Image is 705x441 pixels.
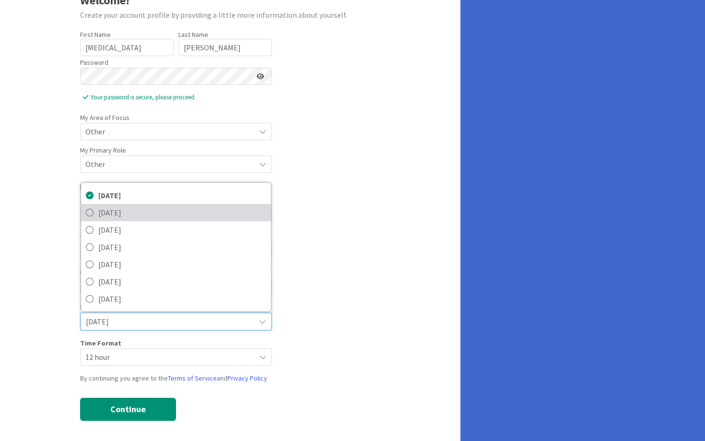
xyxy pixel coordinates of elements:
div: Country/Region [80,197,166,207]
a: Privacy Policy [227,374,267,382]
a: [DATE] [81,187,271,204]
a: [DATE] [81,273,271,290]
button: Continue [80,398,176,421]
label: My Area of Focus [80,113,129,123]
div: Time Format [80,338,166,348]
a: [DATE] [81,290,271,308]
span: [DATE] [98,274,266,289]
span: [DATE] [86,315,250,328]
div: Localization Settings [80,182,381,192]
span: [DATE] [98,223,266,237]
span: [DATE] [98,205,266,220]
a: [DATE] [81,204,271,221]
a: [DATE] [81,238,271,256]
span: Other [85,157,250,171]
a: [DATE] [81,221,271,238]
span: [DATE] [98,240,266,254]
label: Last Name [178,30,208,39]
span: [DATE] [98,188,266,203]
span: 12 hour [85,350,250,364]
span: Other [85,125,250,138]
div: Date Format [80,267,166,277]
a: Terms of Service [168,374,217,382]
label: My Primary Role [80,145,126,155]
span: [DATE] [98,292,266,306]
span: Your password is secure, please proceed. [83,93,272,102]
label: Password [80,58,108,68]
label: First Name [80,30,111,39]
a: [DATE] [81,256,271,273]
div: Create your account profile by providing a little more information about yourself. [80,9,381,21]
div: Timezone [80,232,166,242]
span: [DATE] [98,257,266,272]
div: By continuing you agree to the and [80,373,381,383]
div: First Day of the Week [80,302,166,312]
